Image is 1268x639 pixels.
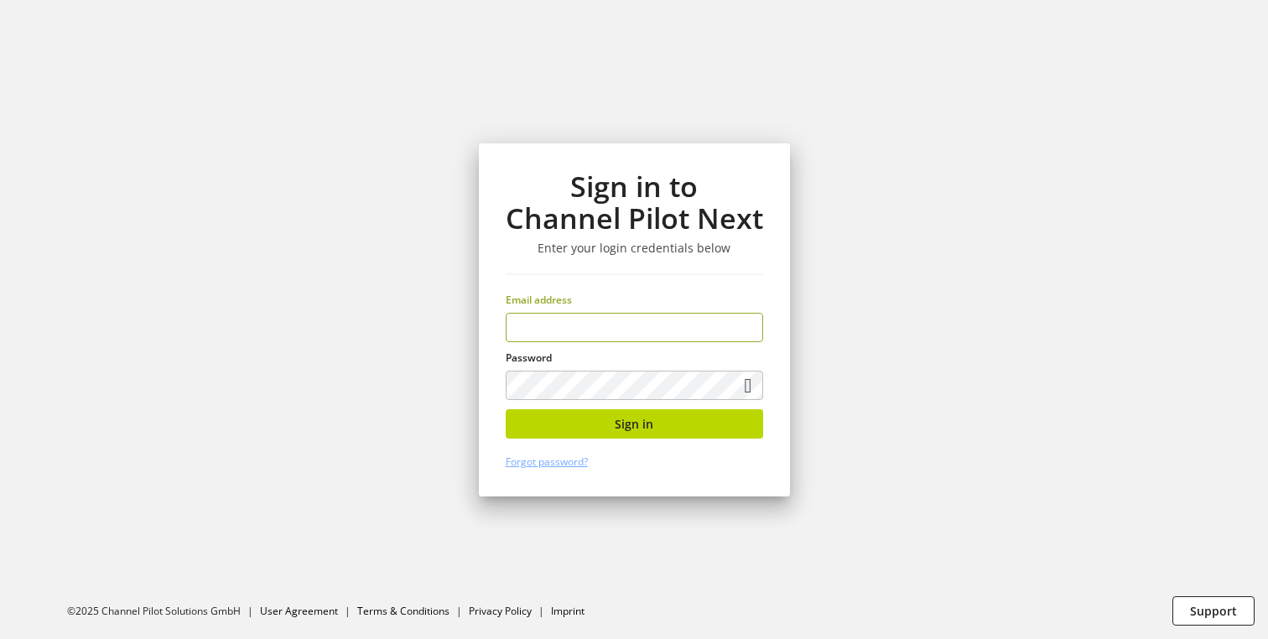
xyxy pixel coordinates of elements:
li: ©2025 Channel Pilot Solutions GmbH [67,604,260,619]
button: Support [1172,596,1255,626]
span: Password [506,351,552,365]
span: Sign in [615,415,653,433]
span: Support [1190,602,1237,620]
a: Privacy Policy [469,604,532,618]
a: Terms & Conditions [357,604,450,618]
a: Forgot password? [506,455,588,469]
h1: Sign in to Channel Pilot Next [506,170,763,235]
span: Email address [506,293,572,307]
h3: Enter your login credentials below [506,241,763,256]
a: User Agreement [260,604,338,618]
a: Imprint [551,604,585,618]
button: Sign in [506,409,763,439]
